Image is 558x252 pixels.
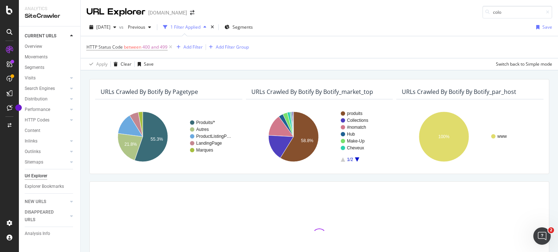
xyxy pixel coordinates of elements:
[174,43,203,51] button: Add Filter
[125,24,145,30] span: Previous
[251,87,387,97] h4: URLs Crawled By Botify By botify_market_top
[25,148,41,156] div: Outlinks
[196,134,231,139] text: ProductListingP…
[25,6,74,12] div: Analytics
[25,183,64,190] div: Explorer Bookmarks
[209,24,215,31] div: times
[25,183,75,190] a: Explorer Bookmarks
[216,44,249,50] div: Add Filter Group
[25,148,68,156] a: Outlinks
[493,58,552,70] button: Switch back to Simple mode
[25,137,37,145] div: Inlinks
[25,85,68,92] a: Search Engines
[533,227,551,245] iframe: Intercom live chat
[347,139,365,144] text: Make-Up
[25,85,55,92] div: Search Engines
[86,58,108,70] button: Apply
[402,87,537,97] h4: URLs Crawled By Botify By botify_par_host
[542,24,552,30] div: Save
[548,227,554,233] span: 2
[15,104,22,111] div: Tooltip anchor
[25,64,75,71] a: Segments
[25,172,75,180] a: Url Explorer
[196,141,222,146] text: LandingPage
[347,111,363,116] text: produits
[96,24,110,30] span: 2025 Aug. 19th
[25,116,68,124] a: HTTP Codes
[25,198,46,206] div: NEW URLS
[25,32,56,40] div: CURRENT URLS
[347,157,353,162] text: 1/2
[25,43,42,50] div: Overview
[148,9,187,16] div: [DOMAIN_NAME]
[25,74,68,82] a: Visits
[206,43,249,51] button: Add Filter Group
[95,105,240,168] svg: A chart.
[25,74,36,82] div: Visits
[125,21,154,33] button: Previous
[25,64,44,71] div: Segments
[25,43,75,50] a: Overview
[111,58,132,70] button: Clear
[347,145,364,150] text: Cheveux
[232,24,253,30] span: Segments
[25,208,68,224] a: DISAPPEARED URLS
[25,230,50,237] div: Analysis Info
[496,61,552,67] div: Switch back to Simple mode
[101,87,236,97] h4: URLs Crawled By Botify By pagetype
[25,106,68,113] a: Performance
[347,125,366,130] text: #nomatch
[86,44,123,50] span: HTTP Status Code
[25,12,74,20] div: SiteCrawler
[25,198,68,206] a: NEW URLS
[25,158,68,166] a: Sitemaps
[25,172,47,180] div: Url Explorer
[190,10,194,15] div: arrow-right-arrow-left
[25,95,68,103] a: Distribution
[347,118,368,123] text: Collections
[25,230,75,237] a: Analysis Info
[142,42,167,52] span: 400 and 499
[25,127,75,135] a: Content
[86,21,119,33] button: [DATE]
[196,148,213,153] text: Marques
[125,142,137,147] text: 21.8%
[196,120,215,125] text: Produits/*
[160,21,209,33] button: 1 Filter Applied
[246,105,391,168] svg: A chart.
[222,21,256,33] button: Segments
[25,127,40,135] div: Content
[124,44,141,50] span: between
[25,106,50,113] div: Performance
[438,134,450,139] text: 100%
[96,61,108,67] div: Apply
[396,105,542,168] svg: A chart.
[25,95,48,103] div: Distribution
[121,61,132,67] div: Clear
[482,6,552,18] input: Find a URL
[196,127,209,132] text: Autres
[151,137,163,142] text: 55.3%
[25,137,68,145] a: Inlinks
[25,208,61,224] div: DISAPPEARED URLS
[25,53,75,61] a: Movements
[25,116,49,124] div: HTTP Codes
[25,53,48,61] div: Movements
[144,61,154,67] div: Save
[347,132,355,137] text: Hub
[497,134,507,139] text: www
[301,138,313,143] text: 58.8%
[135,58,154,70] button: Save
[183,44,203,50] div: Add Filter
[170,24,201,30] div: 1 Filter Applied
[25,158,43,166] div: Sitemaps
[25,32,68,40] a: CURRENT URLS
[119,24,125,30] span: vs
[86,6,145,18] div: URL Explorer
[533,21,552,33] button: Save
